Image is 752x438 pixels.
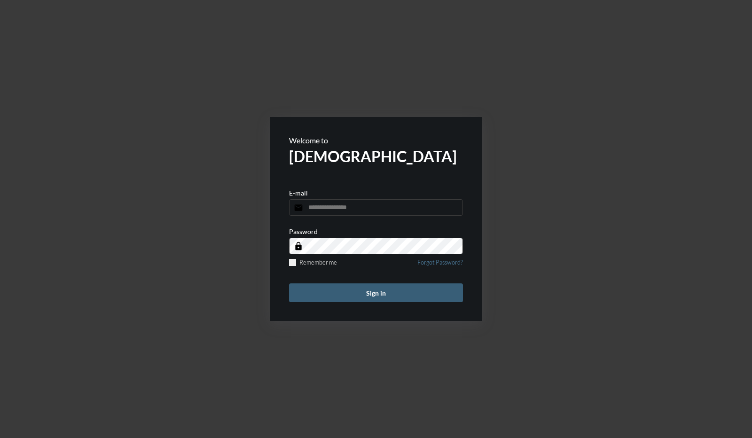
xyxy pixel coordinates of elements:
p: Welcome to [289,136,463,145]
a: Forgot Password? [417,259,463,272]
label: Remember me [289,259,337,266]
button: Sign in [289,283,463,302]
p: Password [289,227,318,235]
p: E-mail [289,189,308,197]
h2: [DEMOGRAPHIC_DATA] [289,147,463,165]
